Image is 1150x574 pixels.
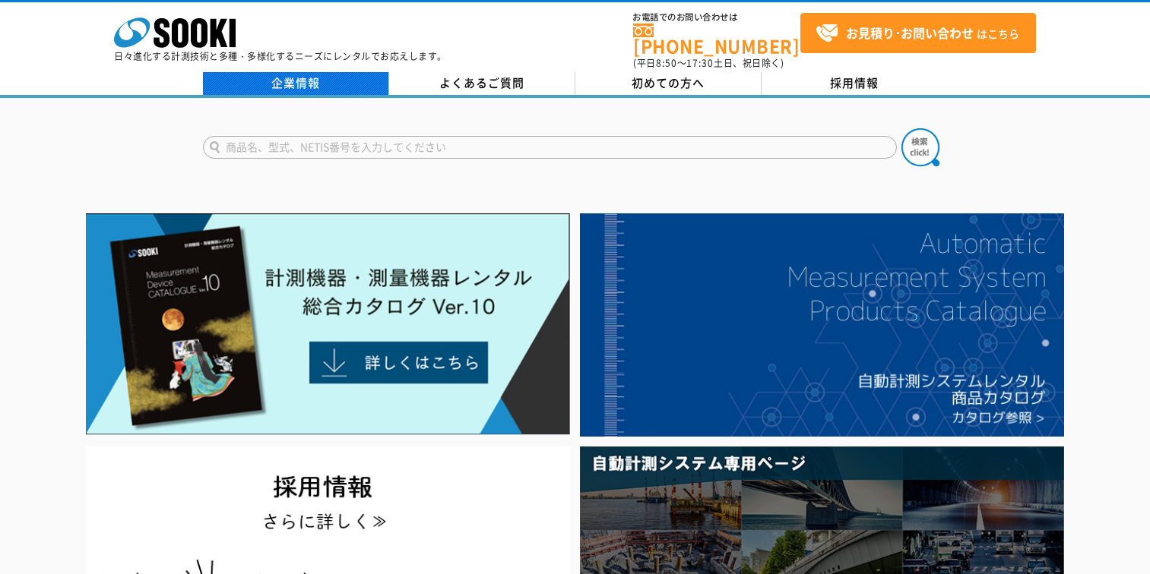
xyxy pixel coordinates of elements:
p: 日々進化する計測技術と多種・多様化するニーズにレンタルでお応えします。 [114,52,447,61]
input: 商品名、型式、NETIS番号を入力してください [203,136,897,159]
strong: お見積り･お問い合わせ [846,24,974,42]
a: 企業情報 [203,72,389,95]
a: 採用情報 [762,72,948,95]
span: (平日 ～ 土日、祝日除く) [633,56,784,70]
span: 8:50 [656,56,677,70]
span: はこちら [816,22,1019,45]
a: 初めての方へ [575,72,762,95]
a: [PHONE_NUMBER] [633,24,800,55]
span: お電話でのお問い合わせは [633,13,800,22]
img: 自動計測システムカタログ [580,213,1064,437]
a: よくあるご質問 [389,72,575,95]
span: 17:30 [686,56,714,70]
span: 初めての方へ [632,74,705,91]
img: Catalog Ver10 [86,213,570,435]
img: btn_search.png [901,128,939,166]
a: お見積り･お問い合わせはこちら [800,13,1036,53]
